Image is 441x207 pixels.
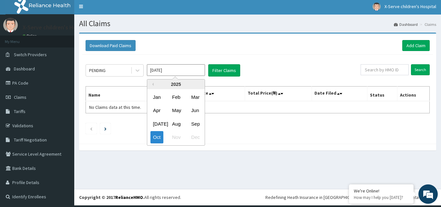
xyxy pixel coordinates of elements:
div: Choose October 2025 [150,131,163,143]
button: Filter Claims [208,64,240,77]
div: Choose July 2025 [150,118,163,130]
span: No Claims data at this time. [89,104,141,110]
span: X-Serve children's Hospital [385,4,436,9]
div: Choose September 2025 [189,118,201,130]
a: Dashboard [394,22,418,27]
li: Claims [418,22,436,27]
th: Name [86,87,172,101]
input: Search by HMO ID [361,64,409,75]
div: We're Online! [354,188,409,194]
span: Dashboard [14,66,35,72]
strong: Copyright © 2017 . [79,194,144,200]
th: Total Price(₦) [245,87,312,101]
input: Search [411,64,430,75]
img: User Image [373,3,381,11]
div: Redefining Heath Insurance in [GEOGRAPHIC_DATA] using Telemedicine and Data Science! [265,194,436,201]
div: Choose June 2025 [189,105,201,117]
a: RelianceHMO [115,194,143,200]
h1: All Claims [79,19,436,28]
span: Tariffs [14,109,26,114]
div: Choose April 2025 [150,105,163,117]
div: Choose March 2025 [189,91,201,103]
a: Next page [104,126,107,131]
div: 2025 [147,79,205,89]
a: Online [23,34,38,38]
th: Actions [397,87,429,101]
th: Status [367,87,397,101]
div: month 2025-10 [147,90,205,144]
a: Add Claim [402,40,430,51]
footer: All rights reserved. [74,189,441,205]
p: How may I help you today? [354,195,409,200]
span: Tariff Negotiation [14,137,47,143]
div: Choose February 2025 [169,91,182,103]
div: Choose August 2025 [169,118,182,130]
th: Date Filed [312,87,367,101]
input: Select Month and Year [147,64,205,76]
span: Claims [14,94,26,100]
button: Previous Year [150,83,154,86]
span: Switch Providers [14,52,47,57]
div: PENDING [89,67,106,74]
div: Choose January 2025 [150,91,163,103]
p: X-Serve children's Hospital [23,25,91,30]
a: Previous page [90,126,93,131]
div: Choose May 2025 [169,105,182,117]
img: User Image [3,18,18,32]
button: Download Paid Claims [86,40,136,51]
